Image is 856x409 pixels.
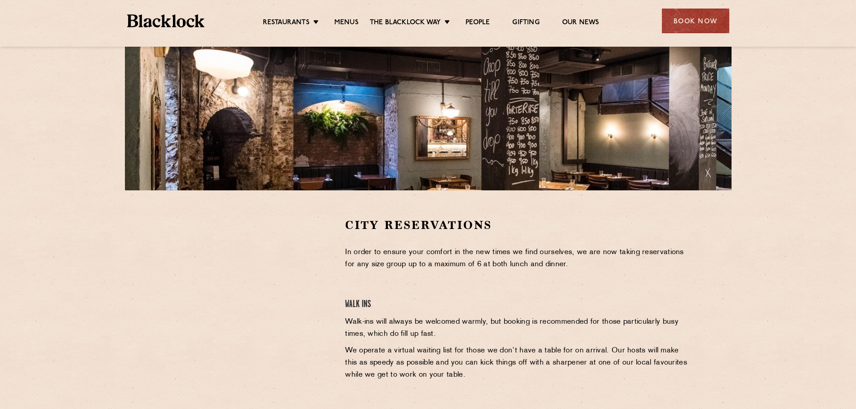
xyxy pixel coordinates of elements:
a: Menus [334,18,359,28]
a: People [466,18,490,28]
a: The Blacklock Way [370,18,441,28]
p: In order to ensure your comfort in the new times we find ourselves, we are now taking reservation... [345,246,690,271]
h4: Walk Ins [345,299,690,311]
img: BL_Textured_Logo-footer-cropped.svg [127,14,205,27]
p: We operate a virtual waiting list for those we don’t have a table for on arrival. Our hosts will ... [345,345,690,381]
a: Restaurants [263,18,310,28]
a: Gifting [512,18,539,28]
a: Our News [562,18,599,28]
div: Book Now [662,9,729,33]
h2: City Reservations [345,217,690,233]
iframe: OpenTable make booking widget [199,217,299,352]
p: Walk-ins will always be welcomed warmly, but booking is recommended for those particularly busy t... [345,316,690,340]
